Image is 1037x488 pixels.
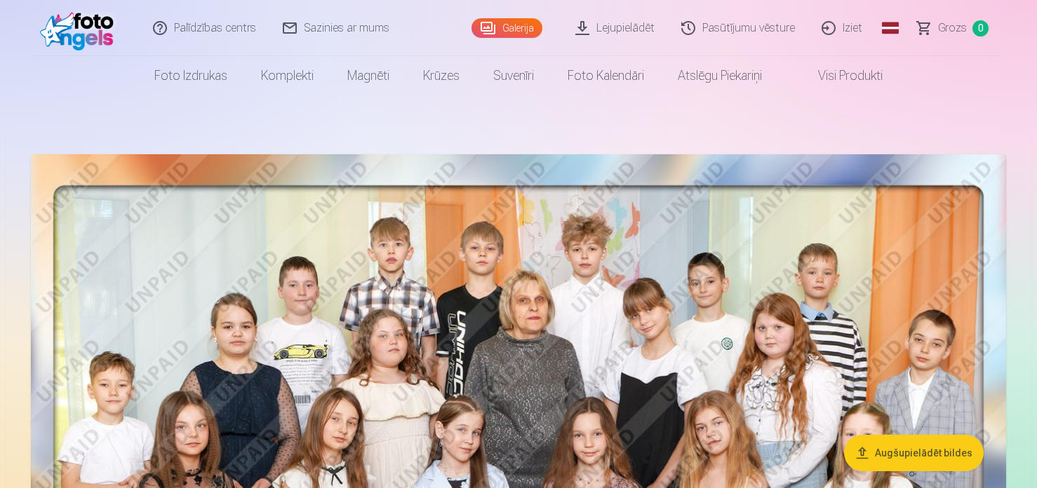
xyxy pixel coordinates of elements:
[244,56,330,95] a: Komplekti
[844,435,984,471] button: Augšupielādēt bildes
[938,20,967,36] span: Grozs
[972,20,989,36] span: 0
[551,56,661,95] a: Foto kalendāri
[779,56,899,95] a: Visi produkti
[661,56,779,95] a: Atslēgu piekariņi
[476,56,551,95] a: Suvenīri
[471,18,542,38] a: Galerija
[138,56,244,95] a: Foto izdrukas
[330,56,406,95] a: Magnēti
[406,56,476,95] a: Krūzes
[40,6,121,50] img: /fa1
